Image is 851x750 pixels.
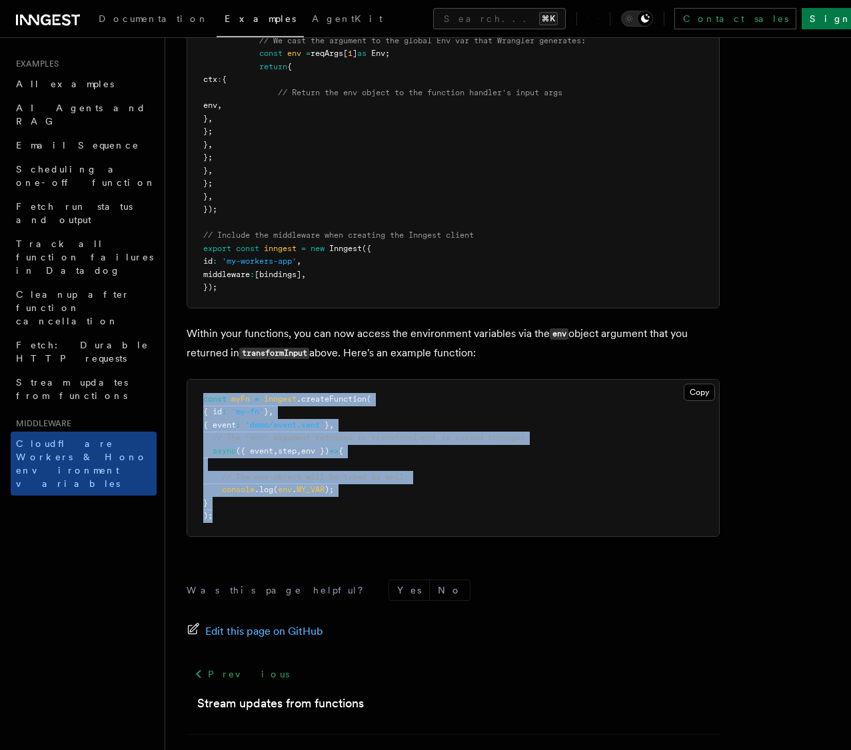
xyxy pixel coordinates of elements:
[297,394,367,404] span: .createFunction
[222,75,227,84] span: {
[273,485,278,494] span: (
[306,49,311,58] span: =
[348,49,353,58] span: 1
[16,103,146,127] span: AI Agents and RAG
[187,324,720,363] p: Within your functions, you can now access the environment variables via the object argument that ...
[287,62,292,71] span: {
[245,420,325,430] span: 'demo/event.sent'
[11,72,157,96] a: All examples
[11,157,157,194] a: Scheduling a one-off function
[208,114,213,123] span: ,
[325,485,334,494] span: );
[16,438,147,489] span: Cloudflare Workers & Hono environment variables
[329,420,334,430] span: ,
[213,433,525,442] span: // The "env" argument returned in transformInput is passed through:
[367,394,371,404] span: (
[231,394,250,404] span: myFn
[203,511,213,520] span: );
[236,446,273,456] span: ({ event
[16,238,153,276] span: Track all function failures in Datadog
[236,244,259,253] span: const
[11,96,157,133] a: AI Agents and RAG
[16,79,114,89] span: All examples
[362,244,371,253] span: ({
[385,49,390,58] span: ;
[203,140,208,149] span: }
[222,472,409,482] span: // The env object will be typed as well:
[259,62,287,71] span: return
[11,59,59,69] span: Examples
[539,12,558,25] kbd: ⌘K
[292,485,297,494] span: .
[684,384,715,401] button: Copy
[278,485,292,494] span: env
[203,166,208,175] span: }
[353,49,357,58] span: ]
[197,694,364,713] a: Stream updates from functions
[550,328,568,340] code: env
[203,204,217,214] span: });
[329,244,362,253] span: Inngest
[11,370,157,408] a: Stream updates from functions
[255,394,259,404] span: =
[187,583,373,597] p: Was this page helpful?
[11,333,157,370] a: Fetch: Durable HTTP requests
[225,13,296,24] span: Examples
[217,75,222,84] span: :
[16,140,139,151] span: Email Sequence
[208,192,213,201] span: ,
[222,407,227,416] span: :
[311,49,348,58] span: reqArgs[
[311,244,325,253] span: new
[187,622,323,641] a: Edit this page on GitHub
[339,446,343,456] span: {
[203,498,208,508] span: }
[203,114,208,123] span: }
[621,11,653,27] button: Toggle dark mode
[236,420,241,430] span: :
[203,179,213,188] span: };
[269,407,273,416] span: ,
[222,485,255,494] span: console
[203,230,474,240] span: // Include the middleware when creating the Inngest client
[301,244,306,253] span: =
[203,407,222,416] span: { id
[297,485,325,494] span: MY_VAR
[264,407,269,416] span: }
[433,8,566,29] button: Search...⌘K
[357,49,367,58] span: as
[329,446,339,456] span: =>
[11,432,157,496] a: Cloudflare Workers & Hono environment variables
[259,36,586,45] span: // We cast the argument to the global Env var that Wrangler generates:
[250,270,255,279] span: :
[91,4,217,36] a: Documentation
[11,232,157,282] a: Track all function failures in Datadog
[11,194,157,232] a: Fetch run status and output
[99,13,209,24] span: Documentation
[11,133,157,157] a: Email Sequence
[301,270,306,279] span: ,
[16,289,130,326] span: Cleanup after function cancellation
[674,8,796,29] a: Contact sales
[231,407,264,416] span: 'my-fn'
[264,244,297,253] span: inngest
[255,485,273,494] span: .log
[255,270,301,279] span: [bindings]
[16,164,156,188] span: Scheduling a one-off function
[16,377,128,401] span: Stream updates from functions
[203,270,250,279] span: middleware
[203,282,217,292] span: });
[203,101,217,110] span: env
[287,49,301,58] span: env
[222,256,297,266] span: 'my-workers-app'
[371,49,385,58] span: Env
[187,662,297,686] a: Previous
[213,446,236,456] span: async
[203,394,227,404] span: const
[208,166,213,175] span: ,
[259,49,283,58] span: const
[389,580,429,600] button: Yes
[11,418,71,429] span: Middleware
[297,256,301,266] span: ,
[203,192,208,201] span: }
